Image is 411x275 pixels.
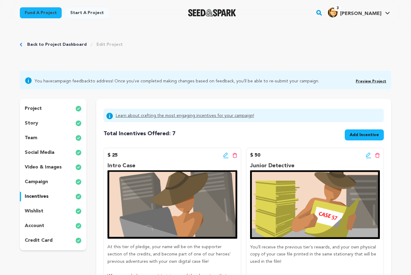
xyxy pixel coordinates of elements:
img: Seed&Spark Logo Dark Mode [188,9,236,16]
button: wishlist [20,206,86,216]
span: [PERSON_NAME] [340,11,381,16]
img: check-circle-full.svg [75,208,82,215]
span: Guillermo E. B.'s Profile [327,6,391,19]
p: Intro Case [107,161,237,170]
img: incentive [250,170,380,239]
button: account [20,221,86,231]
p: account [25,222,44,230]
span: Total Incentives Offered: [104,131,171,136]
p: Junior Detective [250,161,380,170]
a: Guillermo E. B.'s Profile [327,6,391,17]
a: Edit Project [96,42,123,48]
span: 3 [334,5,341,11]
button: social media [20,148,86,157]
p: campaign [25,178,48,186]
p: You'll receive the previous tier's rewards, and your own physical copy of your case file printed ... [250,244,380,266]
button: video & images [20,162,86,172]
p: social media [25,149,54,156]
a: Learn about crafting the most engaging incentives for your campaign! [116,112,254,120]
img: check-circle-full.svg [75,178,82,186]
div: Guillermo E. B.'s Profile [328,8,381,17]
p: video & images [25,164,62,171]
p: project [25,105,42,112]
img: check-circle-full.svg [75,120,82,127]
p: wishlist [25,208,43,215]
button: Add Incentive [345,129,384,140]
span: Add Incentive [350,132,379,138]
img: check-circle-full.svg [75,164,82,171]
p: story [25,120,38,127]
a: campaign feedback [53,79,91,83]
h4: 7 [104,129,176,138]
a: Seed&Spark Homepage [188,9,236,16]
button: story [20,118,86,128]
p: At this tier of pledge, your name will be on the supporter section of the credits, and become par... [107,244,237,265]
img: check-circle-full.svg [75,193,82,200]
div: Breadcrumb [20,42,123,48]
img: check-circle-full.svg [75,149,82,156]
p: credit card [25,237,53,244]
button: project [20,104,86,114]
img: check-circle-full.svg [75,134,82,142]
img: incentive [107,170,237,239]
span: You have to address! Once you've completed making changes based on feedback, you'll be able to re... [35,77,319,84]
a: Fund a project [20,7,62,18]
img: 94a1f6defa965143.jpg [328,8,338,17]
a: Back to Project Dashboard [27,42,87,48]
p: team [25,134,37,142]
img: check-circle-full.svg [75,237,82,244]
button: team [20,133,86,143]
button: campaign [20,177,86,187]
a: Preview Project [356,80,386,83]
button: credit card [20,236,86,245]
p: incentives [25,193,49,200]
p: $ 25 [107,152,118,159]
p: $ 50 [250,152,260,159]
a: Start a project [65,7,109,18]
img: check-circle-full.svg [75,105,82,112]
img: check-circle-full.svg [75,222,82,230]
button: incentives [20,192,86,201]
